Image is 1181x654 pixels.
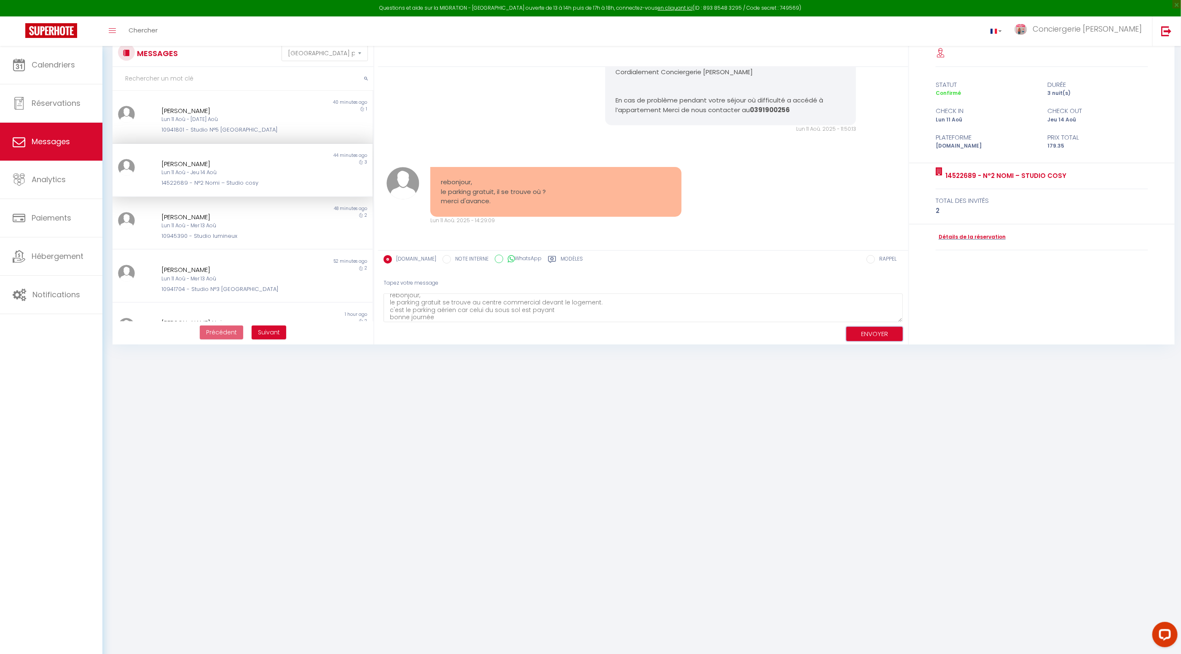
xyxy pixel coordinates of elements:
[930,106,1042,116] div: check in
[32,289,80,300] span: Notifications
[1042,89,1154,97] div: 3 nuit(s)
[135,44,178,63] h3: MESSAGES
[243,152,373,159] div: 44 minutes ago
[161,126,302,134] div: 10941801 - Studio N°5 [GEOGRAPHIC_DATA]
[846,327,903,342] button: ENVOYER
[161,318,302,328] div: [PERSON_NAME] Noir
[930,142,1042,150] div: [DOMAIN_NAME]
[25,23,77,38] img: Super Booking
[1161,26,1172,36] img: logout
[503,255,542,264] label: WhatsApp
[658,4,693,11] a: en cliquant ici
[942,171,1066,181] a: 14522689 - N°2 Nomi – Studio cosy
[161,275,302,283] div: Lun 11 Aoû - Mer 13 Aoû
[930,116,1042,124] div: Lun 11 Aoû
[605,125,856,133] div: Lun 11 Aoû. 2025 - 11:50:13
[1008,16,1152,46] a: ... Conciergerie [PERSON_NAME]
[206,328,237,336] span: Précédent
[875,255,896,264] label: RAPPEL
[118,106,135,123] img: ...
[161,179,302,187] div: 14522689 - N°2 Nomi – Studio cosy
[161,232,302,240] div: 10945390 - Studio lumineux
[387,167,419,199] img: ...
[118,265,135,282] img: ...
[113,67,373,91] input: Rechercher un mot clé
[161,212,302,222] div: [PERSON_NAME]
[1033,24,1142,34] span: Conciergerie [PERSON_NAME]
[118,159,135,176] img: ...
[118,318,135,335] img: ...
[1042,116,1154,124] div: Jeu 14 Aoû
[32,174,66,185] span: Analytics
[936,206,1148,216] div: 2
[161,116,302,124] div: Lun 11 Aoû - [DATE] Aoû
[366,106,367,112] span: 1
[258,328,280,336] span: Suivant
[365,159,367,165] span: 3
[365,265,367,271] span: 2
[161,169,302,177] div: Lun 11 Aoû - Jeu 14 Aoû
[32,213,71,223] span: Paiements
[451,255,489,264] label: NOTE INTERNE
[243,258,373,265] div: 52 minutes ago
[161,222,302,230] div: Lun 11 Aoû - Mer 13 Aoû
[161,159,302,169] div: [PERSON_NAME]
[122,16,164,46] a: Chercher
[243,311,373,318] div: 1 hour ago
[930,132,1042,143] div: Plateforme
[161,265,302,275] div: [PERSON_NAME]
[1042,106,1154,116] div: check out
[430,217,682,225] div: Lun 11 Aoû. 2025 - 14:29:09
[252,326,286,340] button: Next
[936,89,961,97] span: Confirmé
[930,80,1042,90] div: statut
[200,326,243,340] button: Previous
[936,196,1148,206] div: total des invités
[1042,132,1154,143] div: Prix total
[616,96,846,115] p: En cas de problème pendant votre séjour où difficulté a accédé à l’appartement Merci de nous cont...
[384,273,903,293] div: Tapez votre message
[561,255,583,266] label: Modèles
[365,318,367,324] span: 2
[243,205,373,212] div: 48 minutes ago
[441,178,671,206] pre: rebonjour, le parking gratuit, il se trouve où ? merci d'avance.
[1042,142,1154,150] div: 179.35
[32,59,75,70] span: Calendriers
[161,106,302,116] div: [PERSON_NAME]
[129,26,158,35] span: Chercher
[1146,619,1181,654] iframe: LiveChat chat widget
[32,251,83,261] span: Hébergement
[392,255,436,264] label: [DOMAIN_NAME]
[32,98,81,108] span: Réservations
[936,233,1006,241] a: Détails de la réservation
[750,105,790,114] strong: 0391900256
[1015,24,1027,35] img: ...
[118,212,135,229] img: ...
[243,99,373,106] div: 40 minutes ago
[365,212,367,218] span: 2
[1042,80,1154,90] div: durée
[32,136,70,147] span: Messages
[161,285,302,293] div: 10941704 - Studio N°3 [GEOGRAPHIC_DATA]
[616,58,846,77] p: Merci d’avance. Cordialement Conciergerie [PERSON_NAME]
